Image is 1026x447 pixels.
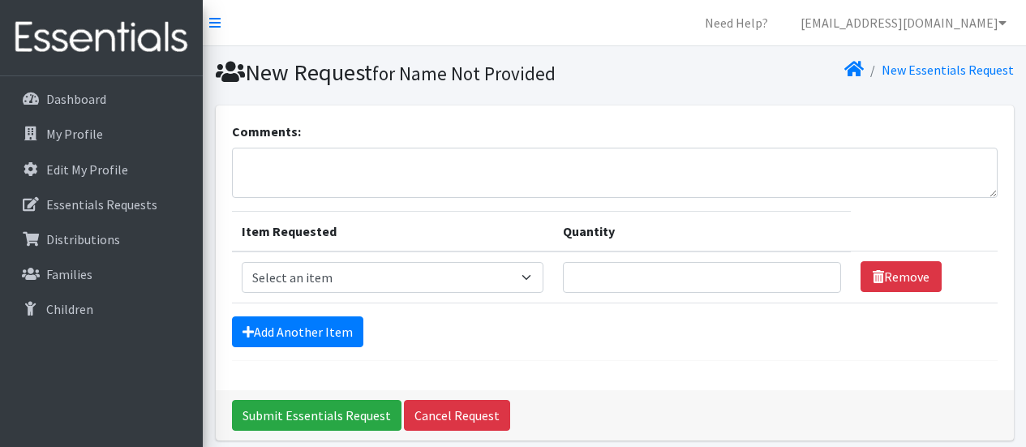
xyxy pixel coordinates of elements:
a: Add Another Item [232,316,363,347]
p: Essentials Requests [46,196,157,213]
small: for Name Not Provided [372,62,556,85]
p: Children [46,301,93,317]
p: Distributions [46,231,120,247]
a: Families [6,258,196,290]
input: Submit Essentials Request [232,400,401,431]
a: [EMAIL_ADDRESS][DOMAIN_NAME] [788,6,1020,39]
p: Edit My Profile [46,161,128,178]
a: Children [6,293,196,325]
img: HumanEssentials [6,11,196,65]
a: My Profile [6,118,196,150]
th: Quantity [553,211,850,251]
a: New Essentials Request [882,62,1014,78]
h1: New Request [216,58,609,87]
a: Remove [861,261,942,292]
p: Dashboard [46,91,106,107]
p: Families [46,266,92,282]
a: Edit My Profile [6,153,196,186]
th: Item Requested [232,211,554,251]
a: Essentials Requests [6,188,196,221]
label: Comments: [232,122,301,141]
p: My Profile [46,126,103,142]
a: Cancel Request [404,400,510,431]
a: Need Help? [692,6,781,39]
a: Dashboard [6,83,196,115]
a: Distributions [6,223,196,256]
